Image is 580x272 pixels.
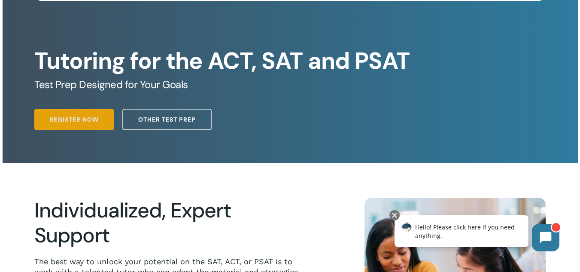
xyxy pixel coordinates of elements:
[34,78,546,92] h5: Test Prep Designed for Your Goals
[34,47,546,75] h1: Tutoring for the ACT, SAT and PSAT
[386,208,568,260] iframe: Chatbot
[138,115,196,124] span: Other Test Prep
[34,198,306,248] h2: Individualized, Expert Support
[122,109,212,130] a: Other Test Prep
[49,115,99,124] span: Register Now
[34,109,114,130] a: Register Now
